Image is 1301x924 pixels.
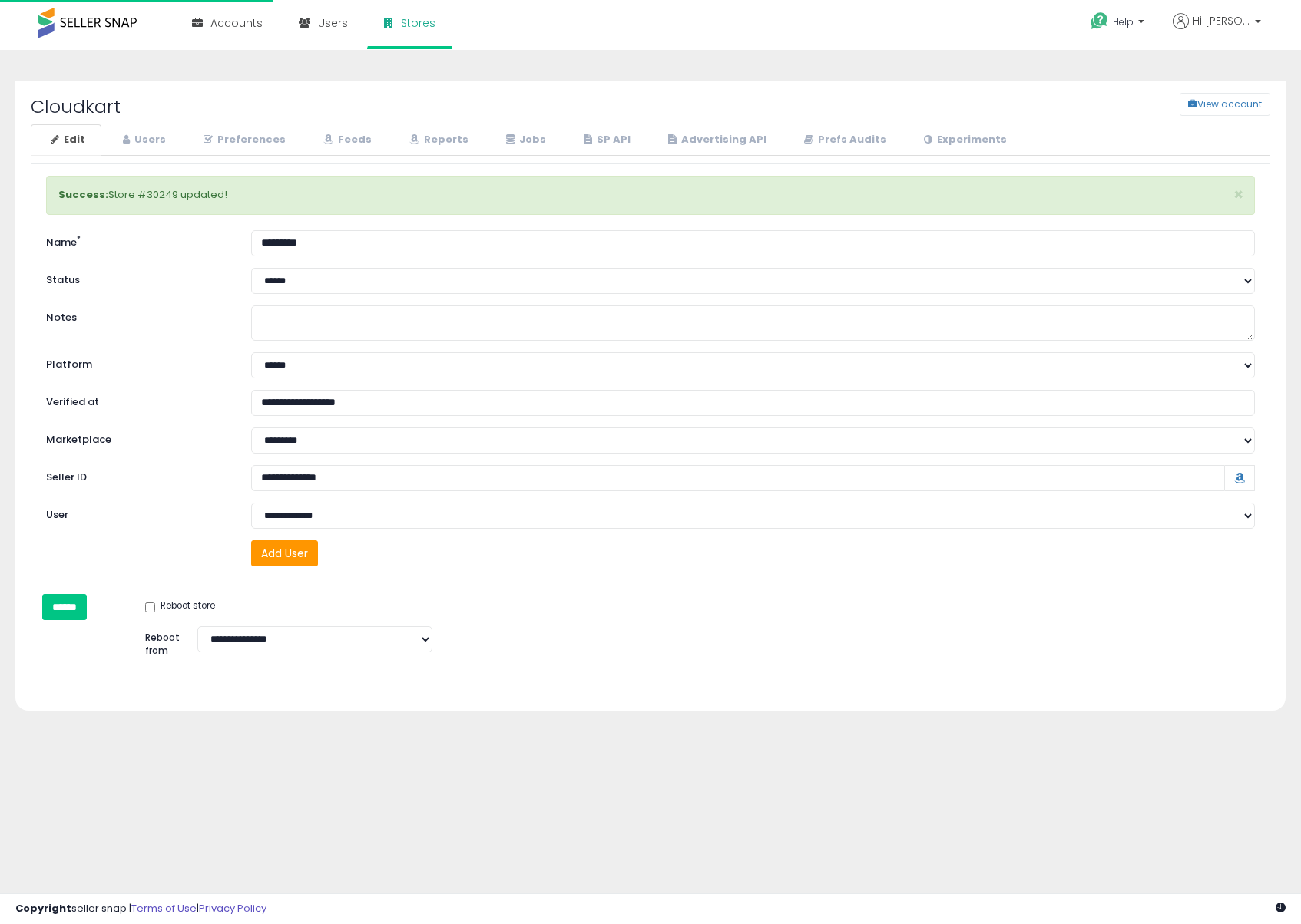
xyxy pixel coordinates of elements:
i: Get Help [1090,12,1109,31]
span: Help [1113,15,1134,28]
a: Advertising API [648,124,783,156]
label: Notes [35,305,240,325]
a: Users [103,124,182,156]
h2: Cloudkart [19,97,545,117]
label: User [35,503,240,523]
label: Reboot store [145,599,215,615]
label: Status [35,268,240,288]
div: Store #30249 updated! [46,176,1255,215]
a: Experiments [904,124,1023,156]
label: Verified at [35,390,240,410]
label: Seller ID [35,465,240,485]
label: Marketplace [35,427,240,447]
a: SP API [564,124,647,156]
a: Preferences [184,124,302,156]
a: Hi [PERSON_NAME] [1173,13,1261,48]
a: Prefs Audits [784,124,902,156]
button: × [1233,186,1243,203]
a: View account [1168,93,1191,116]
span: Stores [401,15,435,31]
a: Edit [31,124,101,156]
a: Feeds [303,124,388,156]
span: Accounts [210,15,263,31]
a: Reports [389,124,485,156]
button: Add User [251,540,318,566]
button: View account [1180,93,1270,116]
label: Platform [35,352,240,372]
label: Name [35,230,240,250]
label: Reboot from [134,626,185,657]
strong: Success: [58,187,108,202]
span: Users [318,15,348,31]
span: Hi [PERSON_NAME] [1193,13,1250,28]
input: Reboot store [145,602,155,612]
a: Jobs [486,124,562,156]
